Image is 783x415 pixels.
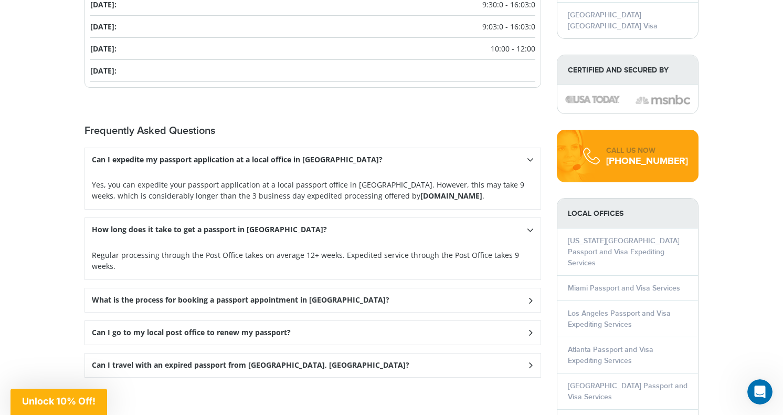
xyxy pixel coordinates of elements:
a: [GEOGRAPHIC_DATA] [GEOGRAPHIC_DATA] Visa [568,11,658,30]
img: image description [636,94,690,106]
li: [DATE]: [90,60,535,82]
strong: [DOMAIN_NAME] [420,191,482,201]
div: [PHONE_NUMBER] [606,156,688,167]
li: [DATE]: [90,38,535,60]
div: CALL US NOW [606,146,688,156]
h3: Can I go to my local post office to renew my passport? [92,328,291,337]
h3: What is the process for booking a passport appointment in [GEOGRAPHIC_DATA]? [92,296,389,305]
a: [GEOGRAPHIC_DATA] Passport and Visa Services [568,381,687,401]
a: Miami Passport and Visa Services [568,284,680,293]
a: Los Angeles Passport and Visa Expediting Services [568,309,671,329]
h3: How long does it take to get a passport in [GEOGRAPHIC_DATA]? [92,225,327,234]
h3: Can I expedite my passport application at a local office in [GEOGRAPHIC_DATA]? [92,155,383,164]
h2: Frequently Asked Questions [84,124,541,137]
img: image description [565,96,620,103]
li: [DATE]: [90,16,535,38]
h3: Can I travel with an expired passport from [GEOGRAPHIC_DATA], [GEOGRAPHIC_DATA]? [92,361,409,370]
span: 9:03:0 - 16:03:0 [482,21,535,32]
a: [US_STATE][GEOGRAPHIC_DATA] Passport and Visa Expediting Services [568,236,680,267]
div: Unlock 10% Off! [10,389,107,415]
a: Atlanta Passport and Visa Expediting Services [568,345,653,365]
strong: Certified and Secured by [557,55,698,85]
p: Regular processing through the Post Office takes on average 12+ weeks. Expedited service through ... [92,250,534,272]
span: Unlock 10% Off! [22,396,96,407]
span: 10:00 - 12:00 [491,43,535,54]
p: Yes, you can expedite your passport application at a local passport office in [GEOGRAPHIC_DATA]. ... [92,179,534,201]
strong: LOCAL OFFICES [557,199,698,229]
iframe: Intercom live chat [747,379,773,404]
